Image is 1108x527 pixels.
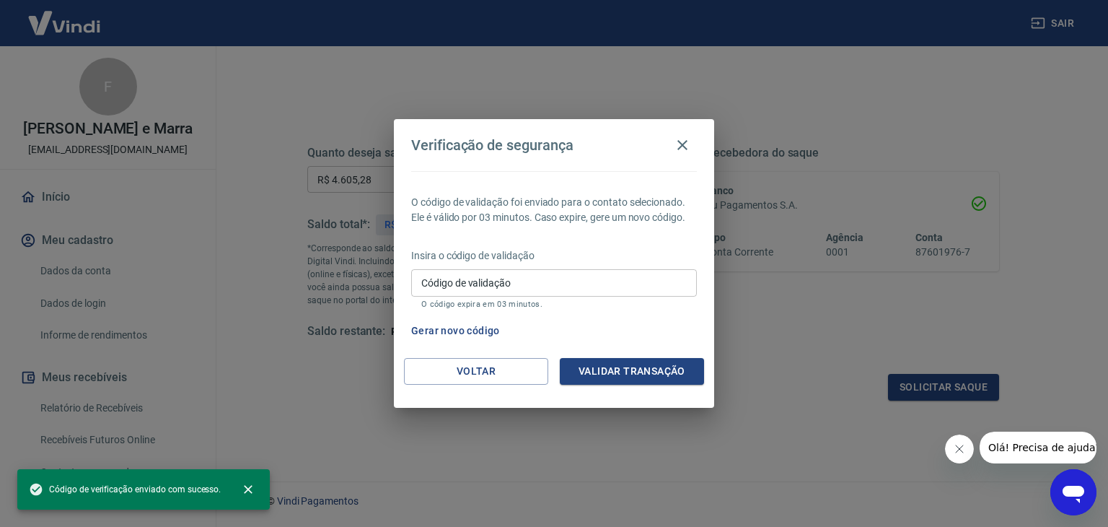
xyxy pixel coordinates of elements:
[1050,469,1096,515] iframe: Botão para abrir a janela de mensagens
[404,358,548,385] button: Voltar
[411,136,573,154] h4: Verificação de segurança
[945,435,974,463] iframe: Fechar mensagem
[9,10,121,22] span: Olá! Precisa de ajuda?
[405,318,506,344] button: Gerar novo código
[411,195,697,225] p: O código de validação foi enviado para o contato selecionado. Ele é válido por 03 minutos. Caso e...
[560,358,704,385] button: Validar transação
[411,248,697,263] p: Insira o código de validação
[29,482,221,497] span: Código de verificação enviado com sucesso.
[980,432,1096,463] iframe: Mensagem da empresa
[421,300,687,309] p: O código expira em 03 minutos.
[232,474,264,505] button: close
